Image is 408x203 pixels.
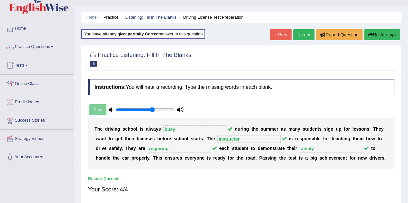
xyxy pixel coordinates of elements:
[123,126,125,132] b: s
[229,155,232,161] b: o
[324,136,327,141] b: o
[121,136,122,141] b: t
[95,84,126,90] b: Instructions:
[260,146,263,151] b: e
[341,136,343,141] b: h
[118,146,119,151] b: l
[293,29,314,40] a: Next »
[110,126,111,132] b: i
[238,155,241,161] b: h
[124,155,127,161] b: a
[270,126,274,132] b: m
[353,126,356,132] b: e
[252,146,255,151] b: o
[142,136,144,141] b: e
[319,126,322,132] b: s
[253,155,255,161] b: d
[278,146,281,151] b: a
[0,130,74,146] a: Strategy Videos
[258,146,261,151] b: d
[242,146,244,151] b: e
[236,155,238,161] b: t
[96,146,99,151] b: d
[98,155,101,161] b: a
[160,136,163,141] b: e
[180,155,182,161] b: s
[369,126,371,132] b: .
[88,79,394,95] h4: You will hear a recording. Type the missing words in each blank.
[110,136,113,141] b: o
[299,155,300,161] b: i
[333,136,336,141] b: e
[130,126,133,132] b: o
[134,155,136,161] b: r
[378,126,381,132] b: e
[141,126,144,132] b: s
[97,126,100,132] b: h
[102,136,105,141] b: n
[262,155,265,161] b: a
[210,136,213,141] b: h
[101,155,104,161] b: n
[267,146,270,151] b: o
[98,146,100,151] b: r
[178,14,244,20] li: Driving License Test Preparation
[201,136,203,141] b: s
[315,126,318,132] b: n
[88,51,191,67] h2: Practice Listening: Fill In The Blanks
[191,136,193,141] b: s
[113,126,114,132] b: i
[100,146,102,151] b: i
[222,146,224,151] b: a
[234,146,236,151] b: t
[117,126,120,132] b: g
[203,136,204,141] b: .
[274,126,277,132] b: e
[115,146,118,151] b: e
[177,155,180,161] b: e
[247,146,248,151] b: t
[239,146,242,151] b: d
[157,136,160,141] b: b
[299,136,302,141] b: s
[99,136,102,141] b: a
[187,136,188,141] b: l
[373,126,376,132] b: T
[227,146,230,151] b: h
[109,146,112,151] b: s
[232,155,234,161] b: r
[312,126,315,132] b: e
[148,145,211,152] input: blank
[0,20,74,36] a: Home
[246,126,249,132] b: g
[232,146,234,151] b: s
[236,146,239,151] b: u
[244,126,246,132] b: n
[146,126,149,132] b: a
[292,155,295,161] b: s
[359,136,363,141] b: m
[359,126,361,132] b: s
[223,155,225,161] b: y
[265,155,267,161] b: s
[294,146,295,151] b: i
[133,136,134,141] b: r
[377,136,379,141] b: t
[158,155,160,161] b: i
[335,136,338,141] b: a
[146,155,147,161] b: l
[224,146,227,151] b: c
[276,126,278,132] b: r
[217,135,281,143] input: blank
[310,136,313,141] b: s
[235,126,238,132] b: d
[114,146,116,151] b: f
[281,146,282,151] b: t
[133,146,136,151] b: y
[114,126,117,132] b: n
[242,126,244,132] b: i
[217,155,220,161] b: a
[295,126,298,132] b: n
[173,155,175,161] b: u
[131,146,134,151] b: e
